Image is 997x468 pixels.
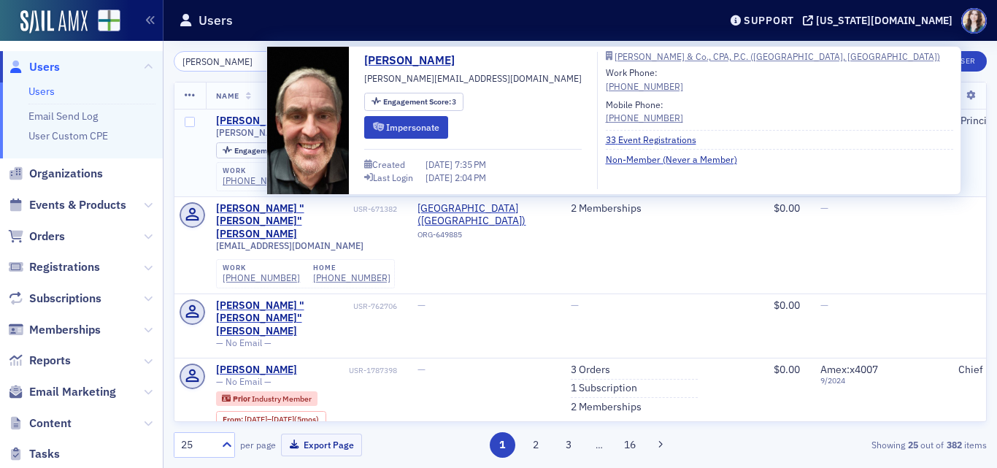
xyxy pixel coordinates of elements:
[490,432,515,458] button: 1
[313,264,390,272] div: home
[223,415,245,424] span: From :
[726,438,987,451] div: Showing out of items
[606,133,707,146] a: 33 Event Registrations
[8,291,101,307] a: Subscriptions
[606,80,683,93] div: [PHONE_NUMBER]
[272,414,294,424] span: [DATE]
[820,363,878,376] span: Amex : x4007
[281,434,362,456] button: Export Page
[174,51,313,72] input: Search…
[8,322,101,338] a: Memberships
[606,66,683,93] div: Work Phone:
[252,394,312,404] span: Industry Member
[556,432,582,458] button: 3
[234,147,308,155] div: 3
[961,8,987,34] span: Profile
[216,411,326,427] div: From: 2022-11-11 00:00:00
[417,363,426,376] span: —
[233,394,252,404] span: Prior
[523,432,548,458] button: 2
[417,202,550,228] a: [GEOGRAPHIC_DATA] ([GEOGRAPHIC_DATA])
[571,401,642,414] a: 2 Memberships
[905,438,920,451] strong: 25
[417,230,550,245] div: ORG-649885
[8,384,116,400] a: Email Marketing
[223,175,300,186] a: [PHONE_NUMBER]
[816,14,952,27] div: [US_STATE][DOMAIN_NAME]
[364,52,466,69] a: [PERSON_NAME]
[29,353,71,369] span: Reports
[28,129,108,142] a: User Custom CPE
[29,446,60,462] span: Tasks
[98,9,120,32] img: SailAMX
[216,391,318,406] div: Prior: Prior: Industry Member
[820,376,903,385] span: 9 / 2024
[181,437,213,453] div: 25
[606,111,683,124] a: [PHONE_NUMBER]
[29,197,126,213] span: Events & Products
[803,15,958,26] button: [US_STATE][DOMAIN_NAME]
[820,299,828,312] span: —
[8,229,65,245] a: Orders
[383,96,453,107] span: Engagement Score :
[589,438,609,451] span: …
[28,85,55,98] a: Users
[216,142,315,158] div: Engagement Score: 3
[372,161,405,169] div: Created
[615,53,940,61] div: [PERSON_NAME] & Co., CPA, P.C. ([GEOGRAPHIC_DATA], [GEOGRAPHIC_DATA])
[8,353,71,369] a: Reports
[8,415,72,431] a: Content
[29,259,100,275] span: Registrations
[774,202,800,215] span: $0.00
[216,299,351,338] a: [PERSON_NAME] "[PERSON_NAME]" [PERSON_NAME]
[313,272,390,283] div: [PHONE_NUMBER]
[28,110,98,123] a: Email Send Log
[245,415,319,424] div: – (5mos)
[216,127,398,138] span: [PERSON_NAME][EMAIL_ADDRESS][DOMAIN_NAME]
[606,52,953,61] a: [PERSON_NAME] & Co., CPA, P.C. ([GEOGRAPHIC_DATA], [GEOGRAPHIC_DATA])
[774,363,800,376] span: $0.00
[29,384,116,400] span: Email Marketing
[216,115,297,128] a: [PERSON_NAME]
[353,204,397,214] div: USR-671382
[364,72,582,85] span: [PERSON_NAME][EMAIL_ADDRESS][DOMAIN_NAME]
[29,291,101,307] span: Subscriptions
[944,438,964,451] strong: 382
[216,202,351,241] div: [PERSON_NAME] "[PERSON_NAME]" [PERSON_NAME]
[223,264,300,272] div: work
[571,299,579,312] span: —
[199,12,233,29] h1: Users
[8,446,60,462] a: Tasks
[571,202,642,215] a: 2 Memberships
[8,166,103,182] a: Organizations
[216,376,272,387] span: — No Email —
[29,59,60,75] span: Users
[223,272,300,283] div: [PHONE_NUMBER]
[8,197,126,213] a: Events & Products
[426,158,455,170] span: [DATE]
[234,145,304,156] span: Engagement Score :
[245,414,267,424] span: [DATE]
[744,14,794,27] div: Support
[426,172,455,183] span: [DATE]
[571,364,610,377] a: 3 Orders
[29,415,72,431] span: Content
[216,337,272,348] span: — No Email —
[373,174,413,182] div: Last Login
[774,299,800,312] span: $0.00
[606,153,748,166] a: Non-Member (Never a Member)
[216,240,363,251] span: [EMAIL_ADDRESS][DOMAIN_NAME]
[29,166,103,182] span: Organizations
[216,364,297,377] a: [PERSON_NAME]
[216,91,239,101] span: Name
[223,166,300,175] div: work
[353,302,397,311] div: USR-762706
[364,93,463,111] div: Engagement Score: 3
[8,59,60,75] a: Users
[455,158,486,170] span: 7:35 PM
